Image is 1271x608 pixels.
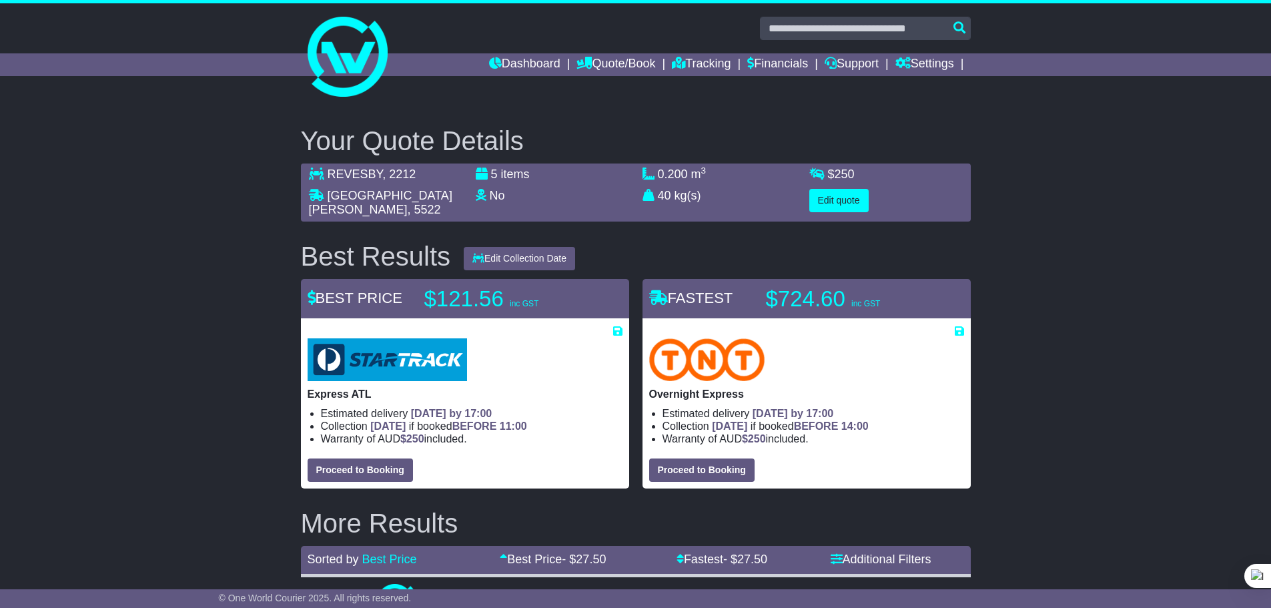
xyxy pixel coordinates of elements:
a: Additional Filters [831,553,931,566]
span: Sorted by [308,553,359,566]
p: $121.56 [424,286,591,312]
span: No [490,189,505,202]
button: Edit Collection Date [464,247,575,270]
span: if booked [712,420,868,432]
span: 14:00 [841,420,869,432]
span: [DATE] [712,420,747,432]
sup: 3 [701,166,707,176]
span: 250 [406,433,424,444]
span: 27.50 [576,553,606,566]
span: inc GST [851,299,880,308]
span: FASTEST [649,290,733,306]
button: Edit quote [809,189,869,212]
li: Warranty of AUD included. [663,432,964,445]
span: 250 [748,433,766,444]
a: Support [825,53,879,76]
span: [DATE] by 17:00 [753,408,834,419]
span: 0.200 [658,168,688,181]
span: 11:00 [500,420,527,432]
span: BEST PRICE [308,290,402,306]
p: Overnight Express [649,388,964,400]
span: [GEOGRAPHIC_DATA][PERSON_NAME] [309,189,452,217]
button: Proceed to Booking [308,459,413,482]
a: Settings [895,53,954,76]
li: Collection [663,420,964,432]
li: Collection [321,420,622,432]
span: [DATE] [370,420,406,432]
h2: Your Quote Details [301,126,971,156]
p: $724.60 [766,286,933,312]
span: [DATE] by 17:00 [411,408,492,419]
img: StarTrack: Express ATL [308,338,467,381]
a: Financials [747,53,808,76]
a: Fastest- $27.50 [677,553,767,566]
span: 27.50 [737,553,767,566]
span: - $ [562,553,606,566]
li: Estimated delivery [321,407,622,420]
span: REVESBY [328,168,383,181]
span: © One World Courier 2025. All rights reserved. [219,593,412,603]
li: Estimated delivery [663,407,964,420]
a: Best Price [362,553,417,566]
span: - $ [723,553,767,566]
button: Proceed to Booking [649,459,755,482]
a: Tracking [672,53,731,76]
span: items [501,168,530,181]
span: kg(s) [675,189,701,202]
span: m [691,168,707,181]
span: BEFORE [794,420,839,432]
span: , 2212 [382,168,416,181]
span: if booked [370,420,526,432]
a: Best Price- $27.50 [500,553,606,566]
span: $ [400,433,424,444]
span: 250 [835,168,855,181]
span: 40 [658,189,671,202]
span: $ [828,168,855,181]
span: BEFORE [452,420,497,432]
a: Quote/Book [576,53,655,76]
span: 5 [491,168,498,181]
span: inc GST [510,299,538,308]
li: Warranty of AUD included. [321,432,622,445]
span: $ [742,433,766,444]
div: Best Results [294,242,458,271]
h2: More Results [301,509,971,538]
a: Dashboard [489,53,560,76]
span: , 5522 [408,203,441,216]
img: TNT Domestic: Overnight Express [649,338,765,381]
p: Express ATL [308,388,622,400]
